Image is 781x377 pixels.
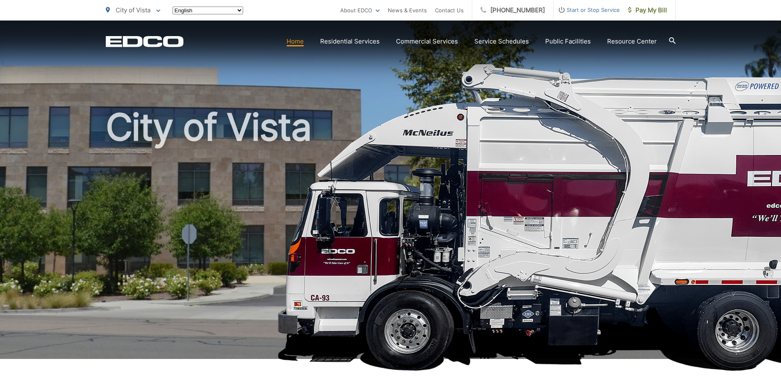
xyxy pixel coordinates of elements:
a: Residential Services [320,37,380,46]
a: Service Schedules [474,37,529,46]
span: Pay My Bill [628,5,667,15]
a: Home [287,37,304,46]
select: Select a language [173,7,243,14]
a: Commercial Services [396,37,458,46]
a: EDCD logo. Return to the homepage. [106,36,184,47]
a: Contact Us [435,5,464,15]
span: City of Vista [116,6,150,14]
a: Resource Center [607,37,657,46]
a: News & Events [388,5,427,15]
a: About EDCO [340,5,380,15]
h1: City of Vista [106,107,676,366]
a: Public Facilities [545,37,591,46]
